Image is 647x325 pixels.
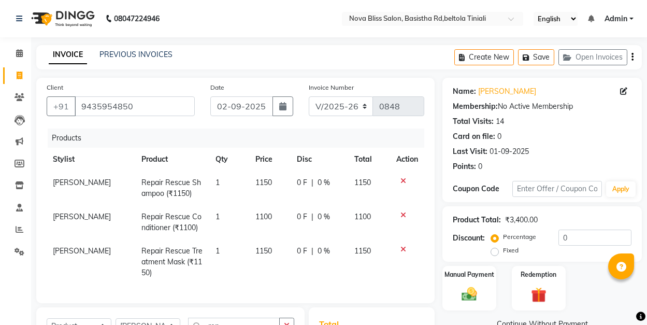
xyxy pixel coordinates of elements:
[311,211,313,222] span: |
[503,246,519,255] label: Fixed
[47,148,135,171] th: Stylist
[141,246,203,277] span: Repair Rescue Treatment Mask (₹1150)
[114,4,160,33] b: 08047224946
[478,161,482,172] div: 0
[135,148,209,171] th: Product
[141,178,201,198] span: Repair Rescue Shampoo (₹1150)
[503,232,536,242] label: Percentage
[453,101,498,112] div: Membership:
[47,83,63,92] label: Client
[521,270,556,279] label: Redemption
[354,246,371,256] span: 1150
[453,183,512,194] div: Coupon Code
[255,246,272,256] span: 1150
[453,146,487,157] div: Last Visit:
[453,86,476,97] div: Name:
[48,129,432,148] div: Products
[453,161,476,172] div: Points:
[75,96,195,116] input: Search by Name/Mobile/Email/Code
[311,177,313,188] span: |
[215,178,220,187] span: 1
[354,178,371,187] span: 1150
[606,181,636,197] button: Apply
[453,101,631,112] div: No Active Membership
[505,215,538,225] div: ₹3,400.00
[497,131,501,142] div: 0
[478,86,536,97] a: [PERSON_NAME]
[255,178,272,187] span: 1150
[518,49,554,65] button: Save
[318,246,330,257] span: 0 %
[496,116,504,127] div: 14
[318,211,330,222] span: 0 %
[291,148,348,171] th: Disc
[297,211,307,222] span: 0 F
[348,148,390,171] th: Total
[141,212,202,232] span: Repair Rescue Conditioner (₹1100)
[454,49,514,65] button: Create New
[297,177,307,188] span: 0 F
[49,46,87,64] a: INVOICE
[249,148,291,171] th: Price
[297,246,307,257] span: 0 F
[311,246,313,257] span: |
[558,49,627,65] button: Open Invoices
[318,177,330,188] span: 0 %
[354,212,371,221] span: 1100
[215,246,220,256] span: 1
[453,116,494,127] div: Total Visits:
[453,233,485,244] div: Discount:
[526,286,551,305] img: _gift.svg
[53,178,111,187] span: [PERSON_NAME]
[390,148,424,171] th: Action
[453,131,495,142] div: Card on file:
[512,181,601,197] input: Enter Offer / Coupon Code
[444,270,494,279] label: Manual Payment
[47,96,76,116] button: +91
[210,83,224,92] label: Date
[255,212,272,221] span: 1100
[453,215,501,225] div: Product Total:
[457,286,482,303] img: _cash.svg
[309,83,354,92] label: Invoice Number
[53,212,111,221] span: [PERSON_NAME]
[215,212,220,221] span: 1
[53,246,111,256] span: [PERSON_NAME]
[490,146,529,157] div: 01-09-2025
[99,50,172,59] a: PREVIOUS INVOICES
[209,148,249,171] th: Qty
[26,4,97,33] img: logo
[605,13,627,24] span: Admin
